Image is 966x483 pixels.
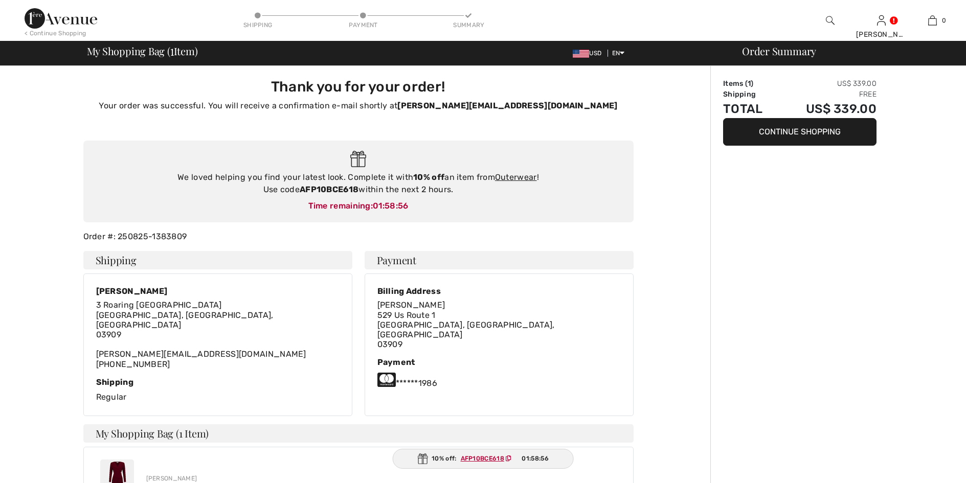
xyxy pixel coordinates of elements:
div: Shipping [96,377,340,387]
div: 10% off: [392,449,574,469]
span: 529 Us Route 1 [GEOGRAPHIC_DATA], [GEOGRAPHIC_DATA], [GEOGRAPHIC_DATA] 03909 [377,310,555,350]
div: [PERSON_NAME] [856,29,906,40]
span: [PERSON_NAME] [377,300,445,310]
img: My Info [877,14,886,27]
img: My Bag [928,14,937,27]
div: < Continue Shopping [25,29,86,38]
h4: Payment [365,251,634,269]
span: 0 [942,16,946,25]
span: 1 [170,43,174,57]
span: My Shopping Bag ( Item) [87,46,198,56]
span: USD [573,50,605,57]
div: Billing Address [377,286,621,296]
img: Gift.svg [417,453,428,464]
ins: AFP10BCE618 [461,455,504,462]
a: Sign In [877,15,886,25]
div: Order #: 250825-1383809 [77,231,640,243]
span: 01:58:56 [522,454,548,463]
img: 1ère Avenue [25,8,97,29]
h4: My Shopping Bag (1 Item) [83,424,634,443]
button: Continue Shopping [723,118,877,146]
strong: AFP10BCE618 [300,185,358,194]
td: Items ( ) [723,78,778,89]
td: US$ 339.00 [778,100,877,118]
div: Order Summary [730,46,960,56]
td: Shipping [723,89,778,100]
td: US$ 339.00 [778,78,877,89]
a: 0 [907,14,957,27]
span: 01:58:56 [373,201,408,211]
div: Time remaining: [94,200,623,212]
td: Total [723,100,778,118]
strong: 10% off [413,172,444,182]
a: Outerwear [495,172,537,182]
div: Summary [453,20,484,30]
div: We loved helping you find your latest look. Complete it with an item from ! Use code within the n... [94,171,623,196]
div: Payment [377,357,621,367]
h3: Thank you for your order! [89,78,627,96]
img: US Dollar [573,50,589,58]
span: EN [612,50,625,57]
h4: Shipping [83,251,352,269]
p: Your order was successful. You will receive a confirmation e-mail shortly at [89,100,627,112]
div: Regular [96,377,340,403]
span: 3 Roaring [GEOGRAPHIC_DATA] [GEOGRAPHIC_DATA], [GEOGRAPHIC_DATA], [GEOGRAPHIC_DATA] 03909 [96,300,274,339]
strong: [PERSON_NAME][EMAIL_ADDRESS][DOMAIN_NAME] [397,101,617,110]
div: Shipping [242,20,273,30]
span: 1 [748,79,751,88]
img: search the website [826,14,835,27]
img: Gift.svg [350,151,366,168]
div: Payment [348,20,378,30]
div: [PERSON_NAME] [146,474,629,483]
td: Free [778,89,877,100]
div: [PERSON_NAME] [96,286,340,296]
div: [PERSON_NAME][EMAIL_ADDRESS][DOMAIN_NAME] [PHONE_NUMBER] [96,300,340,369]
